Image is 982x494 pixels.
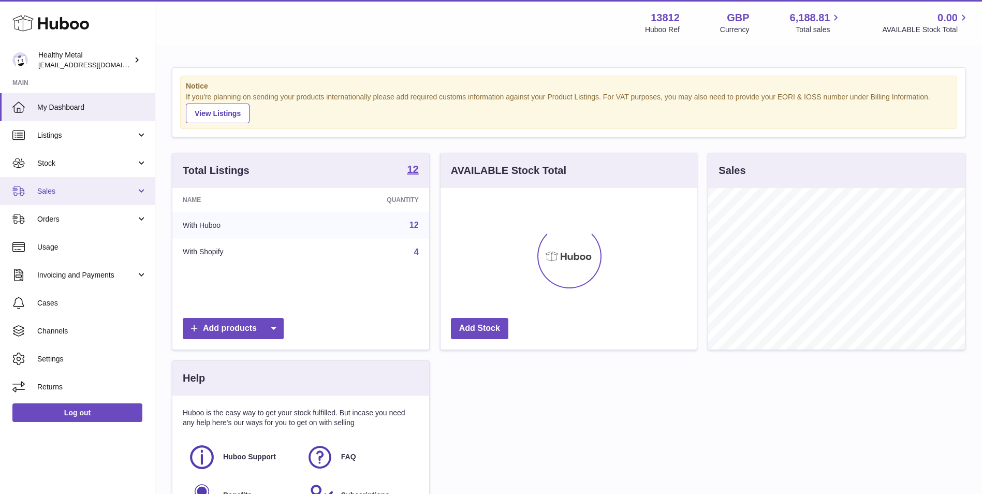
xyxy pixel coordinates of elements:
div: Currency [720,25,750,35]
h3: Sales [719,164,745,178]
h3: Total Listings [183,164,250,178]
span: Channels [37,326,147,336]
div: Healthy Metal [38,50,131,70]
span: FAQ [341,452,356,462]
span: Settings [37,354,147,364]
a: 4 [414,248,419,256]
p: Huboo is the easy way to get your stock fulfilled. But incase you need any help here's our ways f... [183,408,419,428]
span: Total sales [796,25,842,35]
span: Listings [37,130,136,140]
span: [EMAIL_ADDRESS][DOMAIN_NAME] [38,61,152,69]
h3: Help [183,371,205,385]
span: Huboo Support [223,452,276,462]
span: My Dashboard [37,103,147,112]
a: Huboo Support [188,443,296,471]
div: If you're planning on sending your products internationally please add required customs informati... [186,92,951,123]
span: 0.00 [937,11,958,25]
strong: 13812 [651,11,680,25]
a: 6,188.81 Total sales [790,11,842,35]
th: Quantity [311,188,429,212]
a: 12 [409,221,419,229]
a: 0.00 AVAILABLE Stock Total [882,11,970,35]
div: Huboo Ref [645,25,680,35]
span: AVAILABLE Stock Total [882,25,970,35]
span: Stock [37,158,136,168]
span: Orders [37,214,136,224]
span: Invoicing and Payments [37,270,136,280]
a: Add products [183,318,284,339]
td: With Shopify [172,239,311,266]
strong: GBP [727,11,749,25]
a: 12 [407,164,418,177]
span: Cases [37,298,147,308]
strong: Notice [186,81,951,91]
a: Log out [12,403,142,422]
a: Add Stock [451,318,508,339]
img: internalAdmin-13812@internal.huboo.com [12,52,28,68]
a: View Listings [186,104,250,123]
span: Usage [37,242,147,252]
h3: AVAILABLE Stock Total [451,164,566,178]
td: With Huboo [172,212,311,239]
th: Name [172,188,311,212]
strong: 12 [407,164,418,175]
span: Returns [37,382,147,392]
a: FAQ [306,443,414,471]
span: 6,188.81 [790,11,830,25]
span: Sales [37,186,136,196]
